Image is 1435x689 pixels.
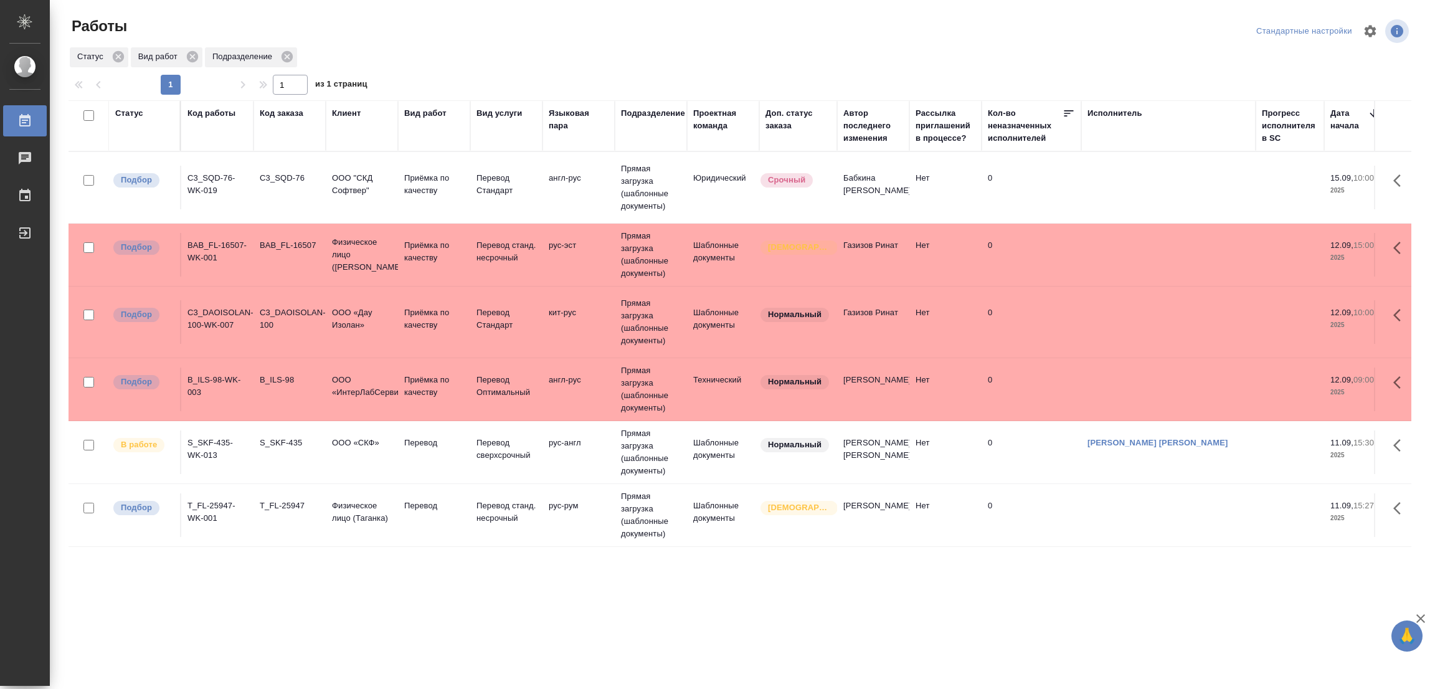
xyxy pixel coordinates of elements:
p: Подбор [121,376,152,388]
td: [PERSON_NAME] [837,368,909,411]
p: Подбор [121,501,152,514]
td: Шаблонные документы [687,493,759,537]
p: Срочный [768,174,805,186]
td: S_SKF-435-WK-013 [181,430,253,474]
td: [PERSON_NAME] [PERSON_NAME] [837,430,909,474]
div: Проектная команда [693,107,753,132]
td: Шаблонные документы [687,233,759,277]
div: Статус [70,47,128,67]
p: [DEMOGRAPHIC_DATA] [768,501,830,514]
td: Прямая загрузка (шаблонные документы) [615,547,687,609]
div: Рассылка приглашений в процессе? [916,107,975,145]
p: 2025 [1330,449,1380,462]
td: Бабкина [PERSON_NAME] [837,166,909,209]
td: 0 [982,300,1081,344]
div: Автор последнего изменения [843,107,903,145]
button: 🙏 [1391,620,1423,652]
td: Нет [909,493,982,537]
td: англ-рус [542,368,615,411]
td: рус-эст [542,233,615,277]
td: Нет [909,368,982,411]
div: B_ILS-98 [260,374,320,386]
td: Нет [909,300,982,344]
p: 2025 [1330,386,1380,399]
p: 2025 [1330,319,1380,331]
td: BAB_FL-16507-WK-001 [181,233,253,277]
td: T_FL-25947-WK-001 [181,493,253,537]
p: Перевод станд. несрочный [476,500,536,525]
p: ООО «Дау Изолан» [332,306,392,331]
div: Исполнитель [1087,107,1142,120]
p: Подбор [121,241,152,254]
p: Приёмка по качеству [404,306,464,331]
div: C3_DAOISOLAN-100 [260,306,320,331]
p: 12.09, [1330,240,1353,250]
div: Можно подбирать исполнителей [112,306,174,323]
span: Работы [69,16,127,36]
div: C3_SQD-76 [260,172,320,184]
td: Газизов Ринат [837,300,909,344]
div: S_SKF-435 [260,437,320,449]
p: Перевод [404,500,464,512]
td: [PERSON_NAME] [837,493,909,537]
button: Здесь прячутся важные кнопки [1386,430,1416,460]
p: Перевод [404,437,464,449]
p: 10:00 [1353,308,1374,317]
div: BAB_FL-16507 [260,239,320,252]
p: 2025 [1330,252,1380,264]
div: Вид работ [131,47,202,67]
td: Шаблонные документы [687,300,759,344]
span: Посмотреть информацию [1385,19,1411,43]
p: 15:00 [1353,240,1374,250]
td: Прямая загрузка (шаблонные документы) [615,421,687,483]
td: 0 [982,166,1081,209]
div: Языковая пара [549,107,609,132]
p: Нормальный [768,376,822,388]
div: Клиент [332,107,361,120]
div: Прогресс исполнителя в SC [1262,107,1318,145]
p: ООО «ИнтерЛабСервис» [332,374,392,399]
div: split button [1253,22,1355,41]
td: Прямая загрузка (шаблонные документы) [615,156,687,219]
div: Вид услуги [476,107,523,120]
button: Здесь прячутся важные кнопки [1386,493,1416,523]
td: Шаблонные документы [687,430,759,474]
div: Статус [115,107,143,120]
td: Прямая загрузка (шаблонные документы) [615,224,687,286]
span: Настроить таблицу [1355,16,1385,46]
div: Вид работ [404,107,447,120]
div: Исполнитель выполняет работу [112,437,174,454]
td: англ-рус [542,166,615,209]
p: Нормальный [768,439,822,451]
td: Нет [909,430,982,474]
p: Физическое лицо (Таганка) [332,500,392,525]
p: Вид работ [138,50,182,63]
td: Прямая загрузка (шаблонные документы) [615,484,687,546]
td: B_ILS-98-WK-003 [181,368,253,411]
td: C3_SQD-76-WK-019 [181,166,253,209]
div: Кол-во неназначенных исполнителей [988,107,1063,145]
p: 12.09, [1330,308,1353,317]
td: Прямая загрузка (шаблонные документы) [615,358,687,421]
td: 0 [982,430,1081,474]
div: Код заказа [260,107,303,120]
td: Нет [909,166,982,209]
div: Можно подбирать исполнителей [112,374,174,391]
p: 2025 [1330,184,1380,197]
button: Здесь прячутся важные кнопки [1386,368,1416,397]
td: Юридический [687,166,759,209]
div: Можно подбирать исполнителей [112,239,174,256]
p: 2025 [1330,512,1380,525]
button: Здесь прячутся важные кнопки [1386,166,1416,196]
p: Перевод сверхсрочный [476,437,536,462]
div: Можно подбирать исполнителей [112,500,174,516]
td: Прямая загрузка (шаблонные документы) [615,291,687,353]
p: Приёмка по качеству [404,172,464,197]
div: T_FL-25947 [260,500,320,512]
p: Перевод Стандарт [476,306,536,331]
p: 11.09, [1330,438,1353,447]
p: 15:30 [1353,438,1374,447]
p: В работе [121,439,157,451]
p: ООО "СКД Софтвер" [332,172,392,197]
p: Приёмка по качеству [404,239,464,264]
